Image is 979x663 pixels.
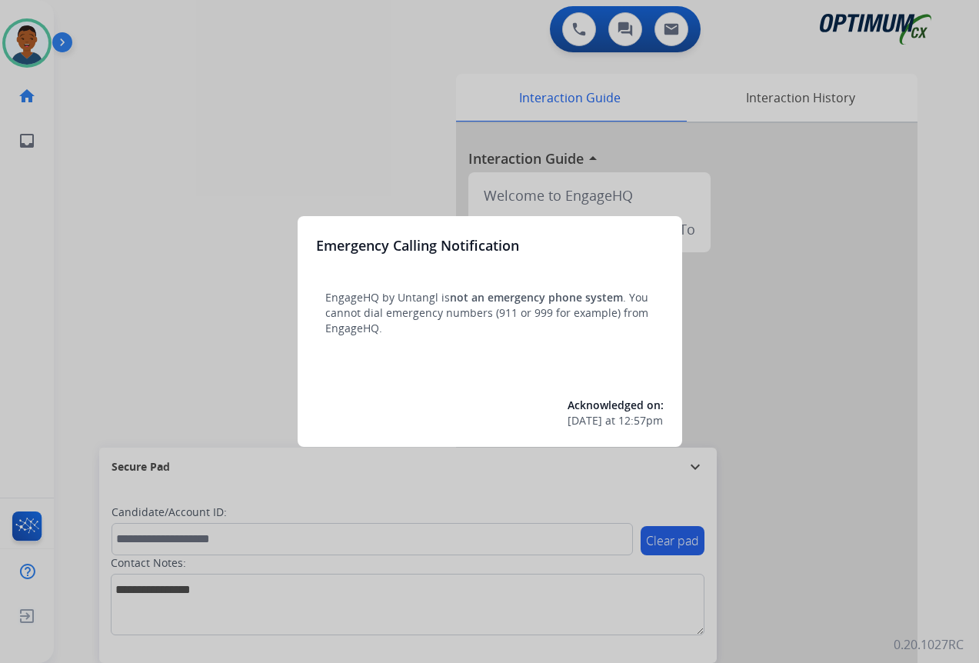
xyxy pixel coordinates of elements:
[316,235,519,256] h3: Emergency Calling Notification
[325,290,654,336] p: EngageHQ by Untangl is . You cannot dial emergency numbers (911 or 999 for example) from EngageHQ.
[618,413,663,428] span: 12:57pm
[568,413,664,428] div: at
[894,635,964,654] p: 0.20.1027RC
[450,290,623,305] span: not an emergency phone system
[568,398,664,412] span: Acknowledged on:
[568,413,602,428] span: [DATE]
